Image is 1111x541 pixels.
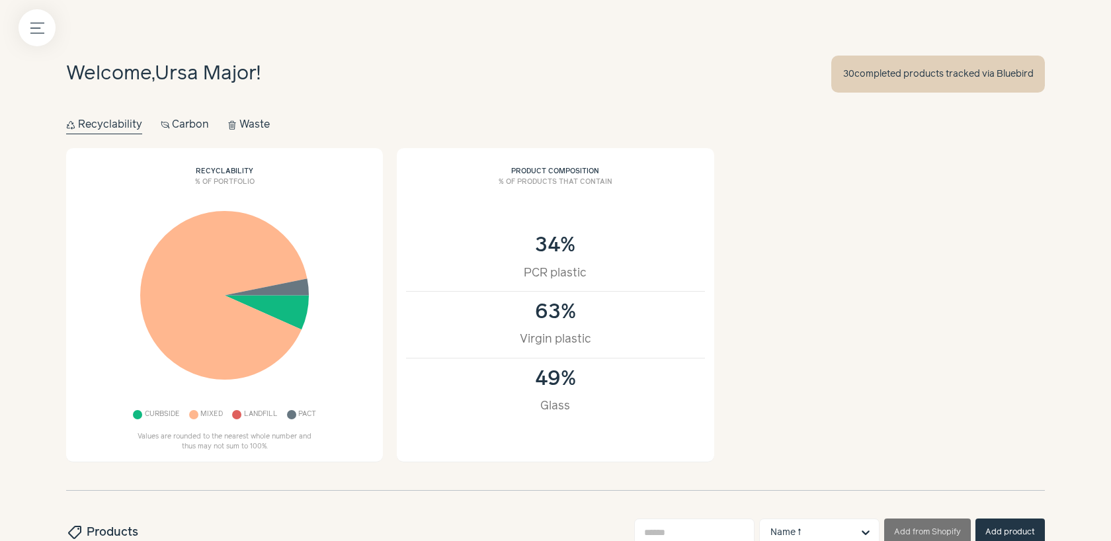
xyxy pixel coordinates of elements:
[145,407,180,423] span: Curbside
[420,301,690,324] div: 63%
[132,432,317,453] p: Values are rounded to the nearest whole number and thus may not sum to 100%.
[75,177,374,197] h3: % of portfolio
[420,368,690,391] div: 49%
[406,177,704,197] h3: % of products that contain
[161,116,210,134] button: Carbon
[831,56,1045,93] div: 30 completed products tracked via Bluebird
[227,116,270,134] button: Waste
[66,60,261,89] h1: Welcome, !
[66,524,138,541] h2: Products
[420,331,690,348] div: Virgin plastic
[420,265,690,282] div: PCR plastic
[298,407,316,423] span: Pact
[244,407,278,423] span: Landfill
[75,157,374,177] h2: Recyclability
[66,116,142,134] button: Recyclability
[420,234,690,257] div: 34%
[155,64,257,83] span: Ursa Major
[65,524,83,540] span: sell
[200,407,223,423] span: Mixed
[406,157,704,177] h2: Product composition
[420,397,690,415] div: Glass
